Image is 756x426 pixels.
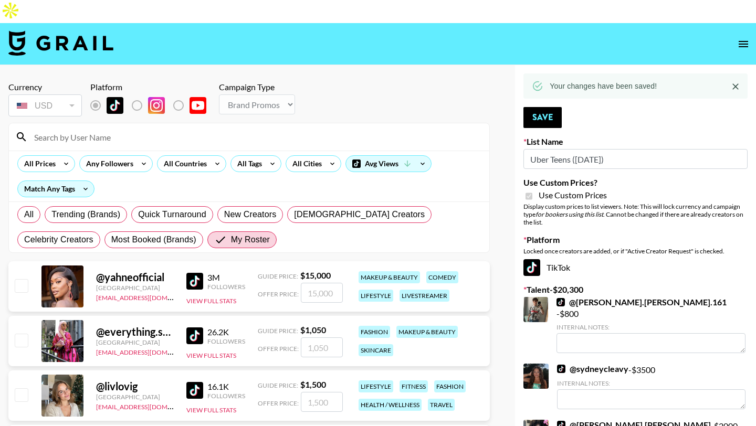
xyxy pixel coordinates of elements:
span: Offer Price: [258,345,299,353]
div: 16.1K [207,381,245,392]
div: Avg Views [346,156,431,172]
div: fashion [434,380,466,392]
div: Internal Notes: [556,323,745,331]
div: Currency [8,82,82,92]
span: [DEMOGRAPHIC_DATA] Creators [294,208,425,221]
label: Talent - $ 20,300 [523,284,748,295]
span: Guide Price: [258,381,298,389]
img: TikTok [557,365,565,373]
span: Quick Turnaround [138,208,206,221]
div: comedy [426,271,458,283]
div: @ everything.sumii [96,325,174,338]
button: Close [728,79,743,94]
button: View Full Stats [186,297,236,305]
div: Internal Notes: [557,379,745,387]
div: Followers [207,283,245,291]
div: travel [428,399,455,411]
div: @ livlovig [96,380,174,393]
div: All Countries [157,156,209,172]
div: fitness [400,380,428,392]
div: [GEOGRAPHIC_DATA] [96,393,174,401]
img: YouTube [190,97,206,114]
img: TikTok [523,259,540,276]
div: health / wellness [359,399,422,411]
div: Platform [90,82,215,92]
img: Instagram [148,97,165,114]
input: 1,050 [301,337,343,357]
a: @[PERSON_NAME].[PERSON_NAME].161 [556,297,727,307]
div: Display custom prices to list viewers. Note: This will lock currency and campaign type . Cannot b... [523,203,748,226]
button: View Full Stats [186,352,236,359]
div: makeup & beauty [396,326,458,338]
label: List Name [523,136,748,147]
img: TikTok [186,327,203,344]
span: Use Custom Prices [539,190,607,200]
div: All Prices [18,156,58,172]
a: @sydneycleavy [557,364,628,374]
img: TikTok [556,298,565,306]
div: USD [10,97,80,115]
label: Platform [523,235,748,245]
img: TikTok [107,97,123,114]
strong: $ 15,000 [300,270,331,280]
img: TikTok [186,382,203,399]
button: open drawer [733,34,754,55]
span: Guide Price: [258,327,298,335]
div: Followers [207,337,245,345]
strong: $ 1,500 [300,379,326,389]
label: Use Custom Prices? [523,177,748,188]
div: Your changes have been saved! [550,77,657,95]
div: makeup & beauty [359,271,420,283]
strong: $ 1,050 [300,325,326,335]
div: livestreamer [400,290,449,302]
span: Trending (Brands) [51,208,120,221]
div: skincare [359,344,393,356]
div: Currency is locked to USD [8,92,82,119]
div: Any Followers [80,156,135,172]
input: Search by User Name [28,129,483,145]
img: TikTok [186,273,203,290]
input: 15,000 [301,283,343,303]
span: Guide Price: [258,272,298,280]
div: @ yahneofficial [96,271,174,284]
div: List locked to TikTok. [90,94,215,116]
button: Save [523,107,562,128]
em: for bookers using this list [535,210,603,218]
span: New Creators [224,208,277,221]
span: All [24,208,34,221]
div: - $ 800 [556,297,745,353]
a: [EMAIL_ADDRESS][DOMAIN_NAME] [96,346,202,356]
span: My Roster [231,233,270,246]
div: [GEOGRAPHIC_DATA] [96,284,174,292]
input: 1,500 [301,392,343,412]
span: Celebrity Creators [24,233,93,246]
div: lifestyle [359,290,393,302]
div: 26.2K [207,327,245,337]
div: fashion [359,326,390,338]
div: - $ 3500 [557,364,745,409]
img: Grail Talent [8,30,113,56]
a: [EMAIL_ADDRESS][DOMAIN_NAME] [96,401,202,411]
div: Followers [207,392,245,400]
div: [GEOGRAPHIC_DATA] [96,338,174,346]
div: TikTok [523,259,748,276]
a: [EMAIL_ADDRESS][DOMAIN_NAME] [96,292,202,302]
div: All Cities [286,156,324,172]
div: Campaign Type [219,82,295,92]
span: Offer Price: [258,399,299,407]
span: Offer Price: [258,290,299,298]
div: 3M [207,272,245,283]
div: Match Any Tags [18,181,94,197]
span: Most Booked (Brands) [111,233,196,246]
div: lifestyle [359,380,393,392]
div: Locked once creators are added, or if "Active Creator Request" is checked. [523,247,748,255]
button: View Full Stats [186,406,236,414]
div: All Tags [231,156,264,172]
